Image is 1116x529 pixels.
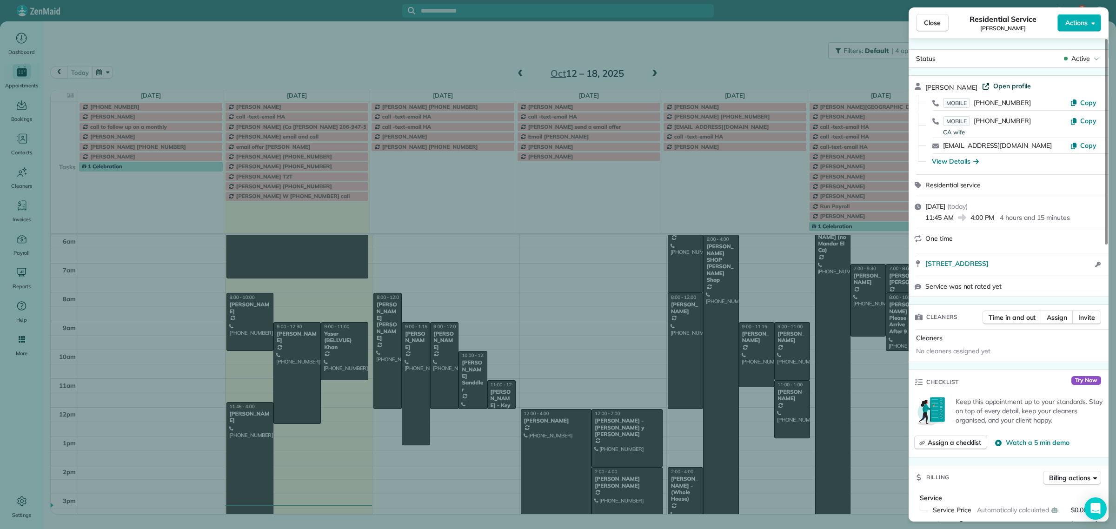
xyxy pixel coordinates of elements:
[916,347,990,355] span: No cleaners assigned yet
[916,334,943,342] span: Cleaners
[1041,311,1073,324] button: Assign
[925,259,1092,268] a: [STREET_ADDRESS]
[926,312,957,322] span: Cleaners
[925,181,981,189] span: Residential service
[920,494,942,502] span: Service
[925,83,977,92] span: [PERSON_NAME]
[1072,311,1101,324] button: Invite
[925,202,945,211] span: [DATE]
[1078,313,1095,322] span: Invite
[993,81,1031,91] span: Open profile
[925,259,989,268] span: [STREET_ADDRESS]
[983,311,1042,324] button: Time in and out
[943,141,1052,150] a: [EMAIL_ADDRESS][DOMAIN_NAME]
[1071,520,1087,528] span: $0.00
[943,98,970,108] span: MOBILE
[1084,497,1107,520] div: Open Intercom Messenger
[977,84,983,91] span: ·
[956,397,1103,425] p: Keep this appointment up to your standards. Stay on top of every detail, keep your cleaners organ...
[1065,18,1088,27] span: Actions
[927,503,1101,517] button: Service PriceAutomatically calculated$0.00
[1071,54,1090,63] span: Active
[943,116,970,126] span: MOBILE
[1071,376,1101,385] span: Try Now
[925,282,1002,291] span: Service was not rated yet
[947,202,968,211] span: ( today )
[974,117,1031,125] span: [PHONE_NUMBER]
[943,128,1070,137] div: CA wife
[920,519,1000,529] div: Overcharge
[943,98,1031,107] a: MOBILE[PHONE_NUMBER]
[943,116,1031,126] a: MOBILE[PHONE_NUMBER]
[925,234,953,243] span: One time
[980,25,1026,32] span: [PERSON_NAME]
[1092,259,1103,270] button: Open access information
[1080,141,1096,150] span: Copy
[977,505,1049,515] span: Automatically calculated
[914,436,987,450] button: Assign a checklist
[1080,99,1096,107] span: Copy
[1047,313,1067,322] span: Assign
[970,213,995,222] span: 4:00 PM
[1070,98,1096,107] button: Copy
[1080,117,1096,125] span: Copy
[1006,438,1069,447] span: Watch a 5 min demo
[982,81,1031,91] a: Open profile
[989,313,1036,322] span: Time in and out
[932,157,979,166] button: View Details
[995,438,1069,447] button: Watch a 5 min demo
[970,13,1036,25] span: Residential Service
[926,377,959,387] span: Checklist
[916,54,936,63] span: Status
[1049,473,1090,483] span: Billing actions
[1071,505,1087,515] span: $0.00
[933,505,971,515] span: Service Price
[1070,141,1096,150] button: Copy
[928,438,981,447] span: Assign a checklist
[926,473,950,482] span: Billing
[1000,213,1069,222] p: 4 hours and 15 minutes
[1070,116,1096,126] button: Copy
[924,18,941,27] span: Close
[916,14,949,32] button: Close
[925,213,954,222] span: 11:45 AM
[974,99,1031,107] span: [PHONE_NUMBER]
